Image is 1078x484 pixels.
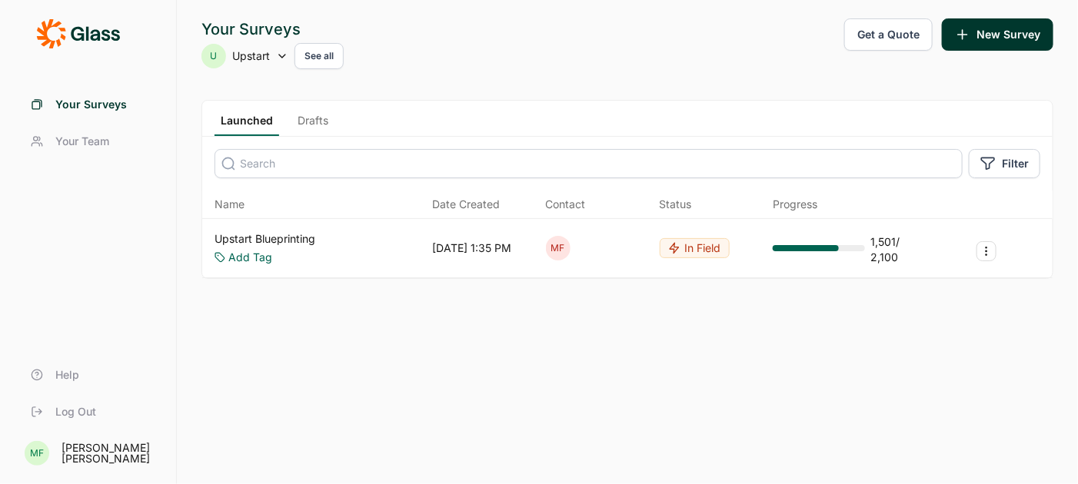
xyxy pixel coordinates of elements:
[215,113,279,136] a: Launched
[773,197,817,212] div: Progress
[55,134,109,149] span: Your Team
[871,234,927,265] div: 1,501 / 2,100
[432,197,500,212] span: Date Created
[215,231,315,247] a: Upstart Blueprinting
[969,149,1040,178] button: Filter
[62,443,158,464] div: [PERSON_NAME] [PERSON_NAME]
[201,18,344,40] div: Your Surveys
[432,240,511,256] div: [DATE] 1:35 PM
[660,238,730,258] button: In Field
[215,197,245,212] span: Name
[55,367,79,383] span: Help
[294,43,344,69] button: See all
[546,236,571,260] div: MF
[228,250,272,265] a: Add Tag
[1002,156,1029,171] span: Filter
[232,48,270,64] span: Upstart
[201,44,226,68] div: U
[942,18,1053,51] button: New Survey
[291,113,334,136] a: Drafts
[844,18,933,51] button: Get a Quote
[25,441,49,466] div: MF
[215,149,963,178] input: Search
[55,97,127,112] span: Your Surveys
[660,197,692,212] div: Status
[546,197,586,212] div: Contact
[977,241,996,261] button: Survey Actions
[55,404,96,419] span: Log Out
